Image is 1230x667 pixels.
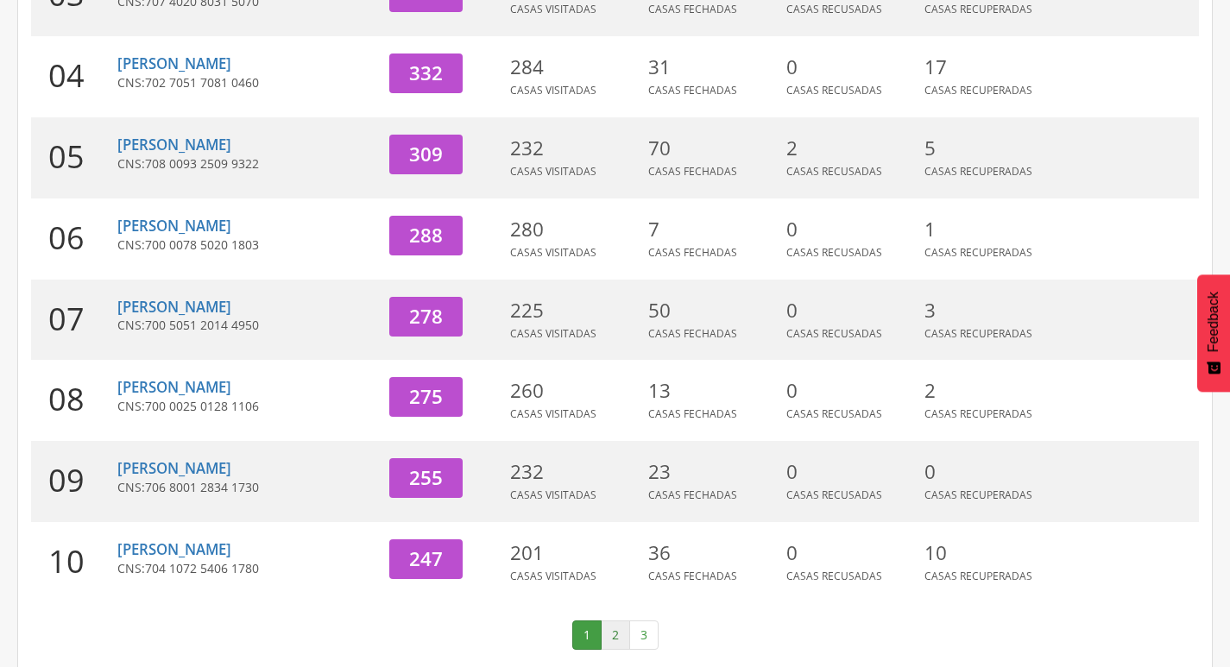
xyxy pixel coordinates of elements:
[409,383,443,410] span: 275
[117,236,376,254] p: CNS:
[924,83,1032,98] span: Casas Recuperadas
[145,560,259,576] span: 704 1072 5406 1780
[510,245,596,260] span: Casas Visitadas
[648,458,778,486] p: 23
[145,236,259,253] span: 700 0078 5020 1803
[648,377,778,405] p: 13
[924,245,1032,260] span: Casas Recuperadas
[510,406,596,421] span: Casas Visitadas
[786,377,916,405] p: 0
[409,60,443,86] span: 332
[145,74,259,91] span: 702 7051 7081 0460
[31,198,117,280] div: 06
[31,441,117,522] div: 09
[510,326,596,341] span: Casas Visitadas
[648,569,737,583] span: Casas Fechadas
[510,135,640,162] p: 232
[924,326,1032,341] span: Casas Recuperadas
[924,539,1054,567] p: 10
[648,488,737,502] span: Casas Fechadas
[117,53,231,73] a: [PERSON_NAME]
[924,488,1032,502] span: Casas Recuperadas
[510,377,640,405] p: 260
[648,245,737,260] span: Casas Fechadas
[648,539,778,567] p: 36
[409,303,443,330] span: 278
[924,135,1054,162] p: 5
[648,297,778,324] p: 50
[601,620,630,650] a: 2
[117,539,231,559] a: [PERSON_NAME]
[510,569,596,583] span: Casas Visitadas
[409,545,443,572] span: 247
[117,479,376,496] p: CNS:
[409,222,443,249] span: 288
[117,155,376,173] p: CNS:
[31,36,117,117] div: 04
[786,488,882,502] span: Casas Recusadas
[786,297,916,324] p: 0
[924,164,1032,179] span: Casas Recuperadas
[117,135,231,154] a: [PERSON_NAME]
[648,135,778,162] p: 70
[924,53,1054,81] p: 17
[786,406,882,421] span: Casas Recusadas
[1197,274,1230,392] button: Feedback - Mostrar pesquisa
[510,297,640,324] p: 225
[117,297,231,317] a: [PERSON_NAME]
[510,539,640,567] p: 201
[924,458,1054,486] p: 0
[510,488,596,502] span: Casas Visitadas
[924,2,1032,16] span: Casas Recuperadas
[510,83,596,98] span: Casas Visitadas
[924,216,1054,243] p: 1
[31,280,117,361] div: 07
[117,560,376,577] p: CNS:
[409,464,443,491] span: 255
[145,479,259,495] span: 706 8001 2834 1730
[409,141,443,167] span: 309
[629,620,659,650] a: 3
[117,74,376,91] p: CNS:
[786,53,916,81] p: 0
[648,164,737,179] span: Casas Fechadas
[31,522,117,603] div: 10
[786,539,916,567] p: 0
[924,406,1032,421] span: Casas Recuperadas
[786,458,916,486] p: 0
[786,326,882,341] span: Casas Recusadas
[117,398,376,415] p: CNS:
[648,2,737,16] span: Casas Fechadas
[145,155,259,172] span: 708 0093 2509 9322
[786,569,882,583] span: Casas Recusadas
[648,83,737,98] span: Casas Fechadas
[924,377,1054,405] p: 2
[786,135,916,162] p: 2
[924,569,1032,583] span: Casas Recuperadas
[786,2,882,16] span: Casas Recusadas
[510,53,640,81] p: 284
[1206,292,1221,352] span: Feedback
[786,216,916,243] p: 0
[510,216,640,243] p: 280
[510,164,596,179] span: Casas Visitadas
[145,398,259,414] span: 700 0025 0128 1106
[786,245,882,260] span: Casas Recusadas
[117,317,376,334] p: CNS:
[510,2,596,16] span: Casas Visitadas
[117,216,231,236] a: [PERSON_NAME]
[510,458,640,486] p: 232
[117,458,231,478] a: [PERSON_NAME]
[648,326,737,341] span: Casas Fechadas
[786,83,882,98] span: Casas Recusadas
[145,317,259,333] span: 700 5051 2014 4950
[786,164,882,179] span: Casas Recusadas
[572,620,602,650] a: 1
[31,117,117,198] div: 05
[924,297,1054,324] p: 3
[31,360,117,441] div: 08
[117,377,231,397] a: [PERSON_NAME]
[648,406,737,421] span: Casas Fechadas
[648,216,778,243] p: 7
[648,53,778,81] p: 31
